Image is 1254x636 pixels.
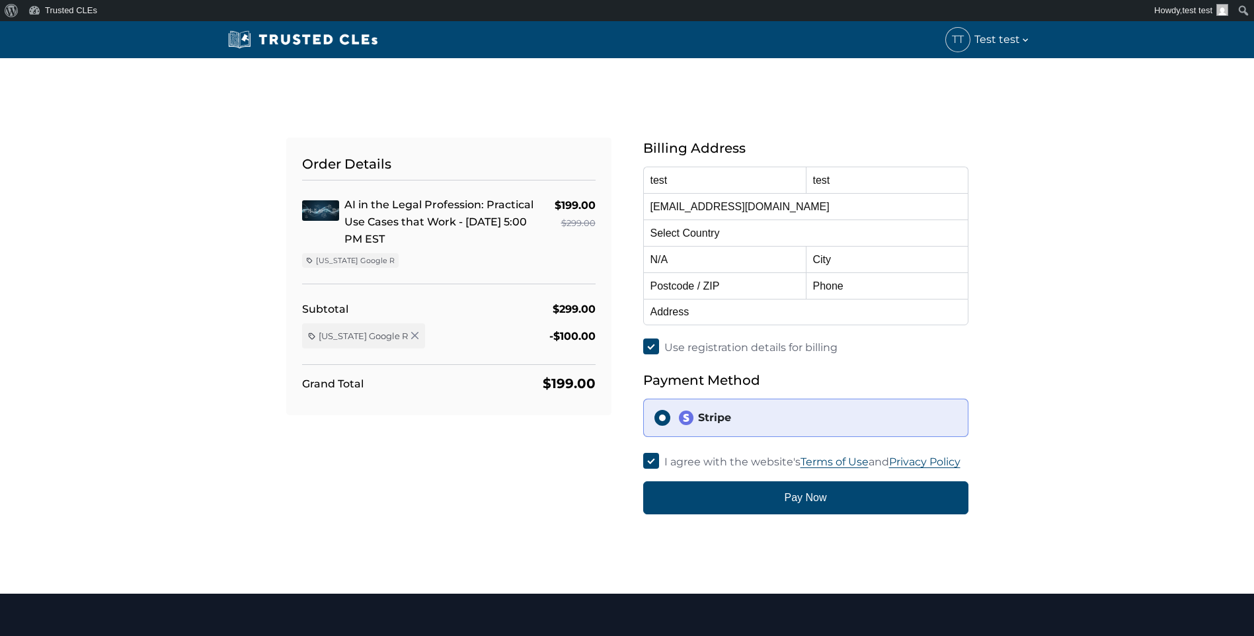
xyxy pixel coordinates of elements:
[643,370,968,391] h5: Payment Method
[889,456,960,468] a: Privacy Policy
[643,299,968,325] input: Address
[319,330,408,342] span: [US_STATE] Google R
[801,456,869,468] a: Terms of Use
[643,272,806,299] input: Postcode / ZIP
[224,30,382,50] img: Trusted CLEs
[302,200,339,221] img: AI in the Legal Profession: Practical Use Cases that Work - 10/15 - 5:00 PM EST
[643,481,968,514] button: Pay Now
[555,214,596,232] div: $299.00
[806,167,968,193] input: Last Name
[806,246,968,272] input: City
[806,272,968,299] input: Phone
[946,28,970,52] span: TT
[643,193,968,219] input: Email Address
[643,138,968,159] h5: Billing Address
[664,341,838,354] span: Use registration details for billing
[302,375,364,393] div: Grand Total
[316,255,395,266] span: [US_STATE] Google R
[678,410,694,426] img: stripe
[302,153,596,180] h5: Order Details
[553,300,596,318] div: $299.00
[664,456,960,468] span: I agree with the website's and
[643,167,806,193] input: First Name
[1182,5,1212,15] span: test test
[549,327,596,345] div: -$100.00
[678,410,957,426] div: Stripe
[974,30,1031,48] span: Test test
[654,410,670,426] input: stripeStripe
[543,373,596,394] div: $199.00
[555,196,596,214] div: $199.00
[344,198,533,245] a: AI in the Legal Profession: Practical Use Cases that Work - [DATE] 5:00 PM EST
[302,300,348,318] div: Subtotal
